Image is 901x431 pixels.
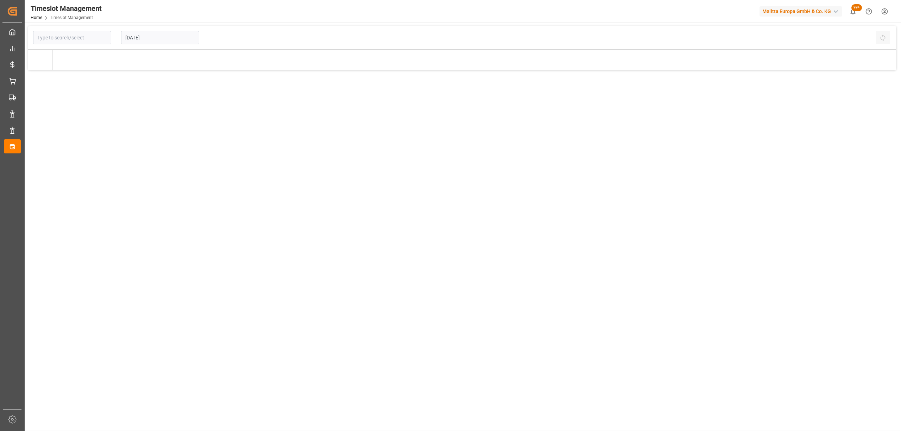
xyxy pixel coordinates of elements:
[121,31,199,44] input: DD-MM-YYYY
[851,4,862,11] span: 99+
[760,5,845,18] button: Melitta Europa GmbH & Co. KG
[31,15,42,20] a: Home
[845,4,861,19] button: show 100 new notifications
[861,4,877,19] button: Help Center
[760,6,842,17] div: Melitta Europa GmbH & Co. KG
[31,3,102,14] div: Timeslot Management
[33,31,111,44] input: Type to search/select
